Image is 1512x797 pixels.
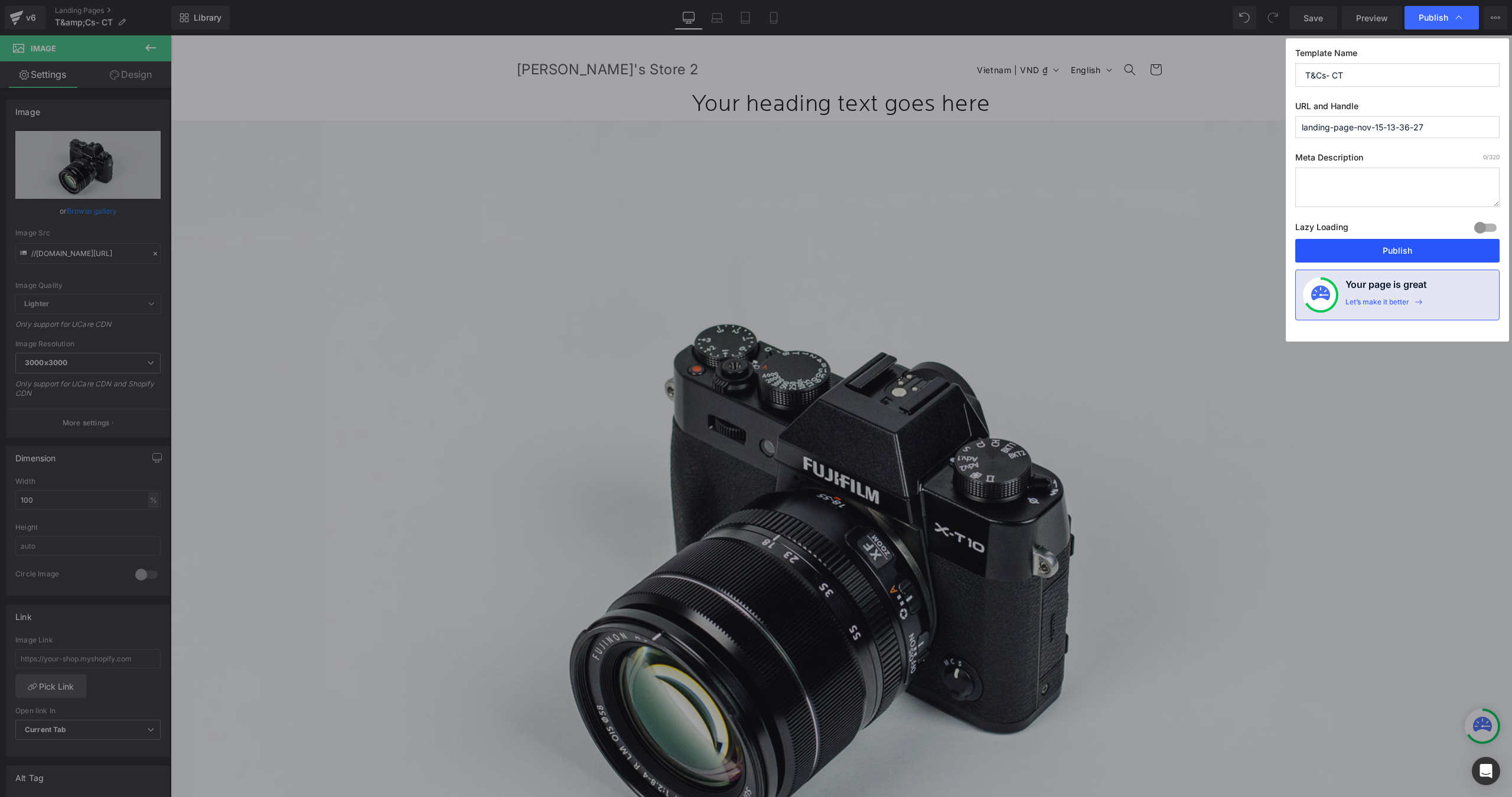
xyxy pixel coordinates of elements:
label: Meta Description [1295,152,1500,168]
button: Publish [1295,239,1500,263]
span: 0 [1483,153,1487,160]
img: onboarding-status.svg [1311,286,1330,304]
label: URL and Handle [1295,101,1500,116]
label: Template Name [1295,48,1500,63]
button: English [893,23,946,45]
span: Publish [1419,12,1448,23]
div: Let’s make it better [1345,297,1409,313]
span: [PERSON_NAME]'s Store 2 [346,25,528,42]
a: [PERSON_NAME]'s Store 2 [341,23,532,46]
summary: Search [946,21,972,47]
button: Vietnam | VND ₫ [799,23,893,45]
span: Vietnam | VND ₫ [806,28,877,41]
label: Lazy Loading [1295,219,1348,239]
span: English [900,28,930,41]
h4: Your page is great [1345,277,1427,297]
span: /320 [1483,153,1500,160]
div: Open Intercom Messenger [1472,757,1500,785]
